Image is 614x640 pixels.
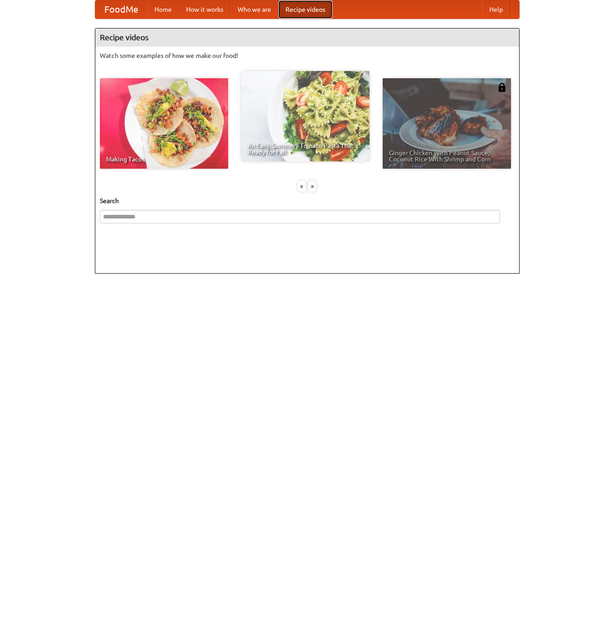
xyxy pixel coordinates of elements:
a: An Easy, Summery Tomato Pasta That's Ready for Fall [241,71,370,161]
a: Recipe videos [278,0,333,19]
a: FoodMe [95,0,147,19]
div: » [308,180,316,192]
p: Watch some examples of how we make our food! [100,51,515,60]
img: 483408.png [497,83,506,92]
a: Who we are [230,0,278,19]
span: An Easy, Summery Tomato Pasta That's Ready for Fall [248,142,363,155]
span: Making Tacos [106,156,222,162]
a: Help [482,0,510,19]
a: Making Tacos [100,78,228,169]
a: How it works [179,0,230,19]
div: « [298,180,306,192]
h4: Recipe videos [95,28,519,47]
a: Home [147,0,179,19]
h5: Search [100,196,515,205]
